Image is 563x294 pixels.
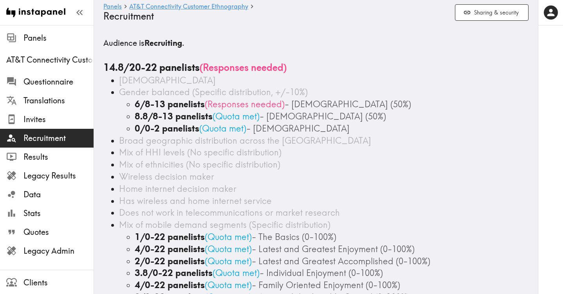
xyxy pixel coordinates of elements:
[119,183,236,194] span: Home internet decision maker
[103,61,200,73] b: 14.8/20-22 panelists
[135,111,213,122] b: 8.8/8-13 panelists
[23,95,94,106] span: Translations
[455,4,529,21] button: Sharing & security
[205,280,252,290] span: ( Quota met )
[119,147,281,158] span: Mix of HHI levels (No specific distribution)
[144,38,182,48] b: Recruiting
[119,135,371,146] span: Broad geographic distribution across the [GEOGRAPHIC_DATA]
[205,243,252,254] span: ( Quota met )
[200,61,287,73] span: ( Responses needed )
[135,243,205,254] b: 4/0-22 panelists
[103,3,122,11] a: Panels
[23,227,94,238] span: Quotes
[23,114,94,125] span: Invites
[23,245,94,256] span: Legacy Admin
[119,159,280,170] span: Mix of ethnicities (No specific distribution)
[135,280,205,290] b: 4/0-22 panelists
[260,267,383,278] span: - Individual Enjoyment (0-100%)
[135,123,199,134] b: 0/0-2 panelists
[129,3,248,11] a: AT&T Connectivity Customer Ethnography
[205,231,252,242] span: ( Quota met )
[23,76,94,87] span: Questionnaire
[260,111,386,122] span: - [DEMOGRAPHIC_DATA] (50%)
[23,170,94,181] span: Legacy Results
[23,208,94,219] span: Stats
[135,99,205,110] b: 6/8-13 panelists
[119,75,216,86] span: [DEMOGRAPHIC_DATA]
[103,38,529,49] h5: Audience is .
[252,256,430,267] span: - Latest and Greatest Accomplished (0-100%)
[23,152,94,162] span: Results
[23,32,94,43] span: Panels
[119,87,308,97] span: Gender balanced (Specific distribution, +/-10%)
[252,243,415,254] span: - Latest and Greatest Enjoyment (0-100%)
[205,99,285,110] span: ( Responses needed )
[119,219,330,230] span: Mix of mobile demand segments (Specific distribution)
[119,171,214,182] span: Wireless decision maker
[213,267,260,278] span: ( Quota met )
[23,133,94,144] span: Recruitment
[252,231,336,242] span: - The Basics (0-100%)
[119,207,340,218] span: Does not work in telecommunications or market research
[23,277,94,288] span: Clients
[135,256,205,267] b: 2/0-22 panelists
[135,267,213,278] b: 3.8/0-22 panelists
[205,256,252,267] span: ( Quota met )
[252,280,400,290] span: - Family Oriented Enjoyment (0-100%)
[135,231,205,242] b: 1/0-22 panelists
[246,123,350,134] span: - [DEMOGRAPHIC_DATA]
[199,123,246,134] span: ( Quota met )
[285,99,411,110] span: - [DEMOGRAPHIC_DATA] (50%)
[103,11,449,22] h4: Recruitment
[6,54,94,65] span: AT&T Connectivity Customer Ethnography
[119,195,272,206] span: Has wireless and home internet service
[23,189,94,200] span: Data
[213,111,260,122] span: ( Quota met )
